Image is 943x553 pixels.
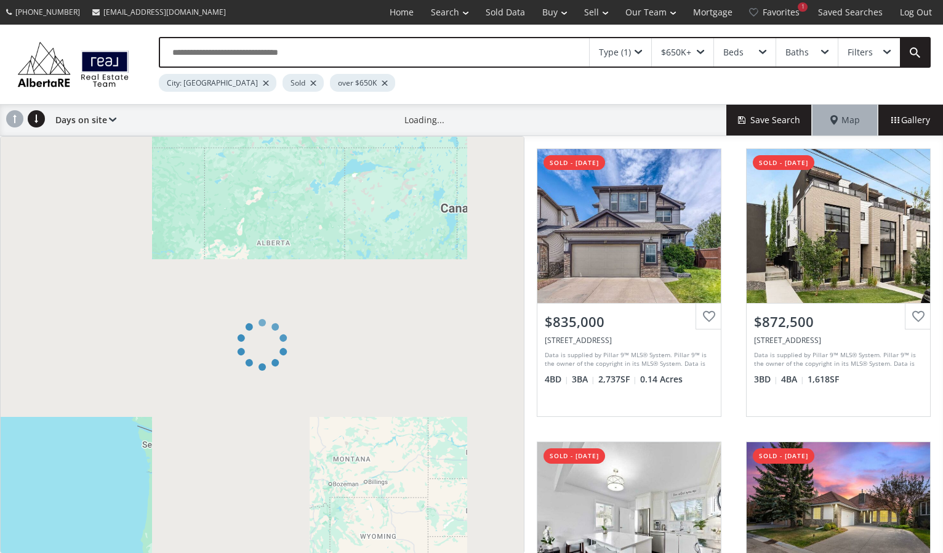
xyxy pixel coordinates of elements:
div: Filters [848,48,873,57]
span: 1,618 SF [808,373,839,385]
div: City: [GEOGRAPHIC_DATA] [159,74,276,92]
a: sold - [DATE]$835,000[STREET_ADDRESS]Data is supplied by Pillar 9™ MLS® System. Pillar 9™ is the ... [524,136,734,429]
div: Gallery [878,105,943,135]
div: $872,500 [754,312,923,331]
div: $835,000 [545,312,713,331]
div: Beds [723,48,744,57]
div: 1826 38 Avenue SW, Calgary, AB T2T 6X8 [754,335,923,345]
a: sold - [DATE]$872,500[STREET_ADDRESS]Data is supplied by Pillar 9™ MLS® System. Pillar 9™ is the ... [734,136,943,429]
span: [PHONE_NUMBER] [15,7,80,17]
span: 0.14 Acres [640,373,683,385]
button: Save Search [726,105,813,135]
div: 27 Sage Valley Court NW, Calgary, AB T3R 0E8 [545,335,713,345]
span: 3 BD [754,373,778,385]
span: Map [830,114,860,126]
img: Logo [12,39,134,89]
div: Data is supplied by Pillar 9™ MLS® System. Pillar 9™ is the owner of the copyright in its MLS® Sy... [754,350,920,369]
div: Days on site [49,105,116,135]
span: Gallery [891,114,930,126]
span: 2,737 SF [598,373,637,385]
span: 4 BD [545,373,569,385]
span: 4 BA [781,373,805,385]
div: Loading... [404,114,444,126]
a: [EMAIL_ADDRESS][DOMAIN_NAME] [86,1,232,23]
div: $650K+ [661,48,691,57]
div: Sold [283,74,324,92]
div: Map [813,105,878,135]
div: Type (1) [599,48,631,57]
span: [EMAIL_ADDRESS][DOMAIN_NAME] [103,7,226,17]
span: 3 BA [572,373,595,385]
div: over $650K [330,74,395,92]
div: Baths [785,48,809,57]
div: 1 [798,2,808,12]
div: Data is supplied by Pillar 9™ MLS® System. Pillar 9™ is the owner of the copyright in its MLS® Sy... [545,350,710,369]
